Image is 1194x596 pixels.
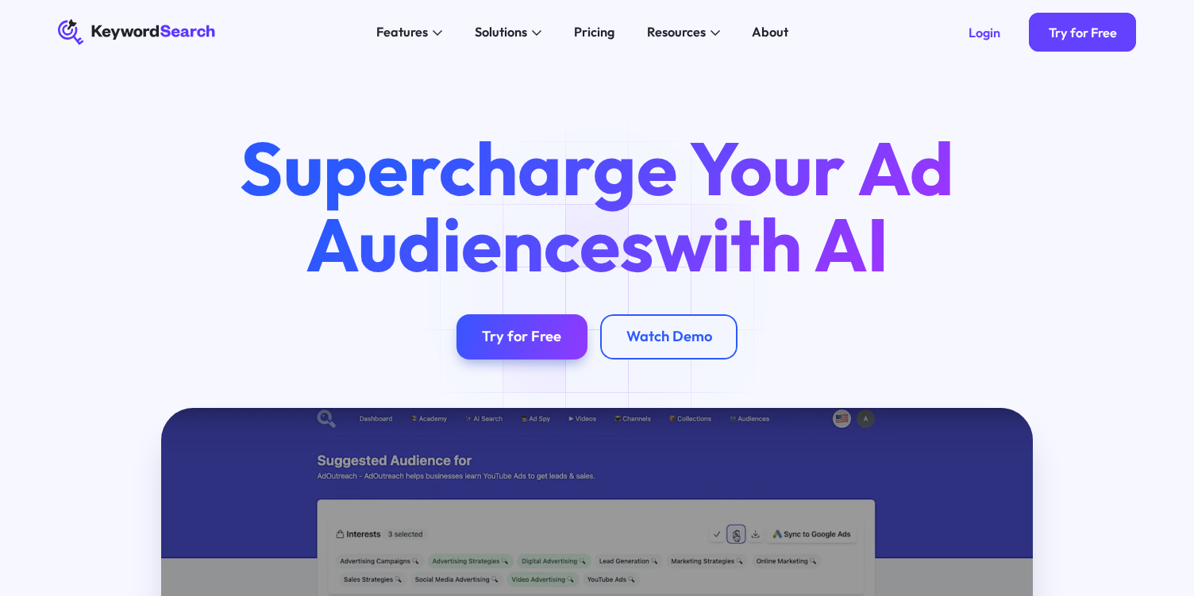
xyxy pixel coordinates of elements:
a: About [742,19,798,45]
div: Resources [647,22,706,41]
a: Login [949,13,1019,52]
div: Watch Demo [626,328,712,346]
div: Features [376,22,428,41]
h1: Supercharge Your Ad Audiences [210,129,984,283]
div: Solutions [475,22,527,41]
a: Try for Free [1029,13,1136,52]
span: with AI [654,197,888,290]
div: Login [969,25,1000,40]
a: Try for Free [456,314,587,360]
div: Pricing [574,22,614,41]
div: Try for Free [482,328,561,346]
div: Try for Free [1049,25,1117,40]
a: Pricing [564,19,624,45]
div: About [752,22,788,41]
